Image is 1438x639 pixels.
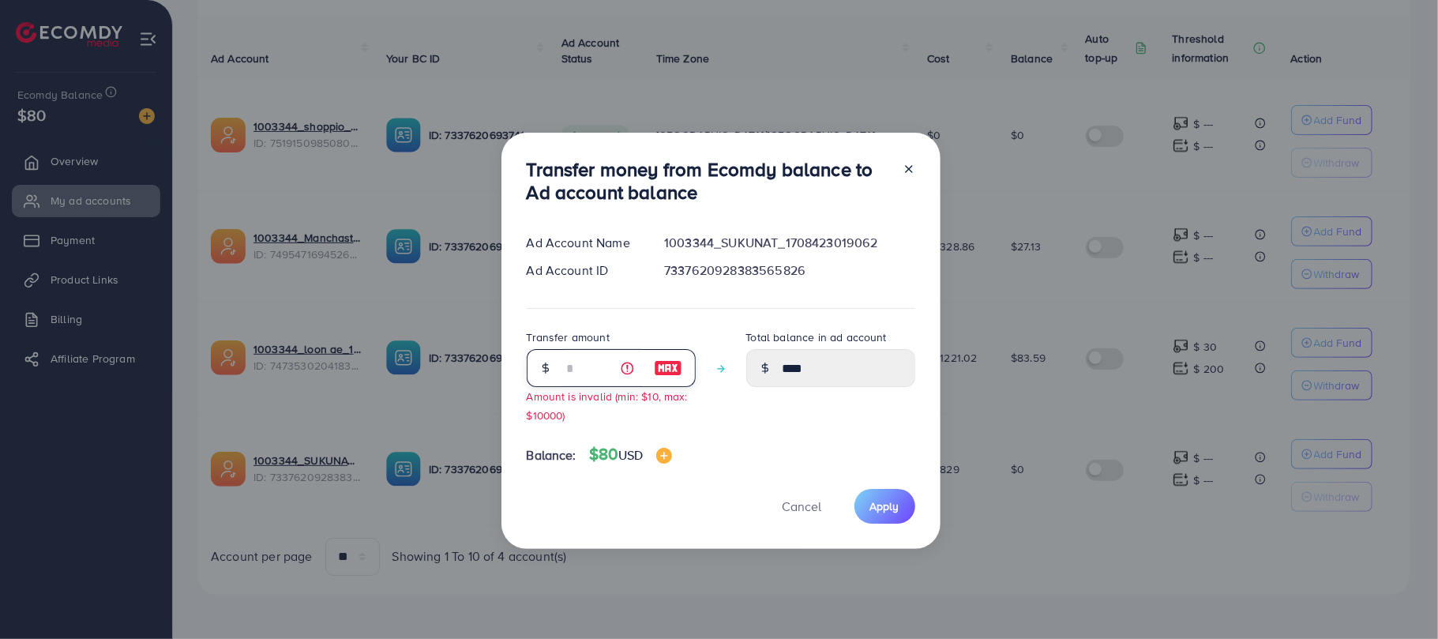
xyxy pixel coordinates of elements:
[854,489,915,523] button: Apply
[527,389,688,422] small: Amount is invalid (min: $10, max: $10000)
[783,498,822,515] span: Cancel
[589,445,672,464] h4: $80
[618,446,643,464] span: USD
[656,448,672,464] img: image
[514,261,652,280] div: Ad Account ID
[527,446,576,464] span: Balance:
[527,329,610,345] label: Transfer amount
[514,234,652,252] div: Ad Account Name
[654,359,682,378] img: image
[1371,568,1426,627] iframe: Chat
[870,498,899,514] span: Apply
[746,329,887,345] label: Total balance in ad account
[763,489,842,523] button: Cancel
[651,234,927,252] div: 1003344_SUKUNAT_1708423019062
[527,158,890,204] h3: Transfer money from Ecomdy balance to Ad account balance
[651,261,927,280] div: 7337620928383565826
